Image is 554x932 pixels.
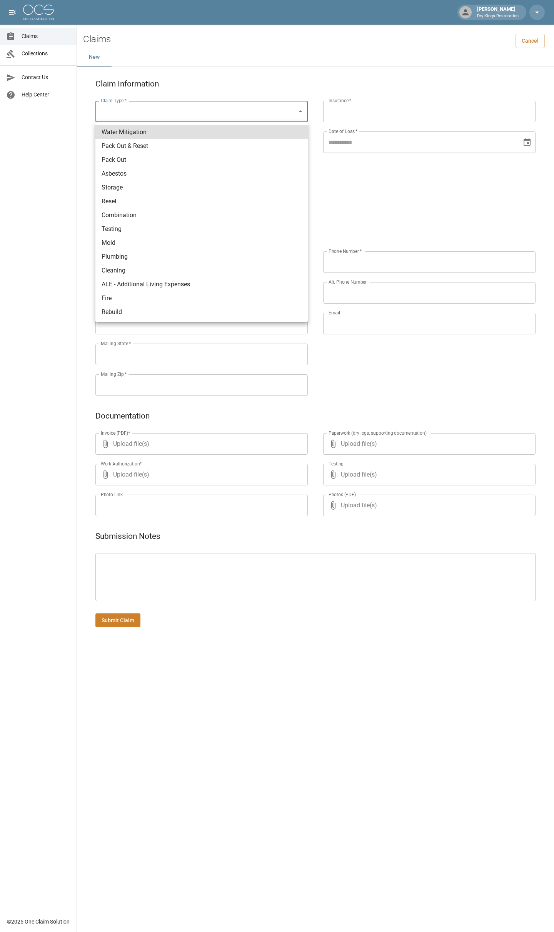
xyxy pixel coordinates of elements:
li: Reset [95,194,308,208]
li: Asbestos [95,167,308,181]
li: Storage [95,181,308,194]
li: Fire [95,291,308,305]
li: ALE - Additional Living Expenses [95,277,308,291]
li: Mold [95,236,308,250]
li: Testing [95,222,308,236]
li: Combination [95,208,308,222]
li: Cleaning [95,264,308,277]
li: Pack Out & Reset [95,139,308,153]
li: Rebuild [95,305,308,319]
li: Plumbing [95,250,308,264]
li: Pack Out [95,153,308,167]
li: Water Mitigation [95,125,308,139]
